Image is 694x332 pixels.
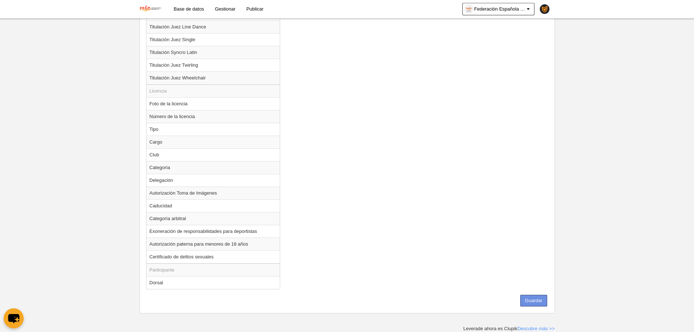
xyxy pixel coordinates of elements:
[146,71,280,85] td: Titulación Juez Wheelchair
[146,276,280,289] td: Dorsal
[463,325,555,332] div: Leverade ahora es Clupik
[146,263,280,277] td: Participante
[146,250,280,263] td: Certificado de delitos sexuales
[146,161,280,174] td: Categoría
[146,33,280,46] td: Titulación Juez Single
[146,225,280,238] td: Exoneración de responsabilidades para deportistas
[146,85,280,98] td: Licencia
[146,110,280,123] td: Número de la licencia
[146,59,280,71] td: Titulación Juez Twirling
[146,212,280,225] td: Categoría arbitral
[540,4,549,14] img: PaK018JKw3ps.30x30.jpg
[517,326,555,331] a: Descubre más >>
[146,174,280,187] td: Delegación
[146,97,280,110] td: Foto de la licencia
[465,5,473,13] img: OatNQHFxSctg.30x30.jpg
[146,148,280,161] td: Club
[462,3,534,15] a: Federación Española [PERSON_NAME] Deportivo
[474,5,525,13] span: Federación Española [PERSON_NAME] Deportivo
[140,4,162,13] img: Federación Española de Baile Deportivo
[520,295,547,306] button: Guardar
[146,20,280,33] td: Titulación Juez Line Dance
[146,238,280,250] td: Autorización paterna para menores de 18 años
[146,187,280,199] td: Autorización Toma de Imágenes
[146,199,280,212] td: Caducidad
[4,308,24,328] button: chat-button
[146,123,280,136] td: Tipo
[146,136,280,148] td: Cargo
[146,46,280,59] td: Titulación Syncro Latin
